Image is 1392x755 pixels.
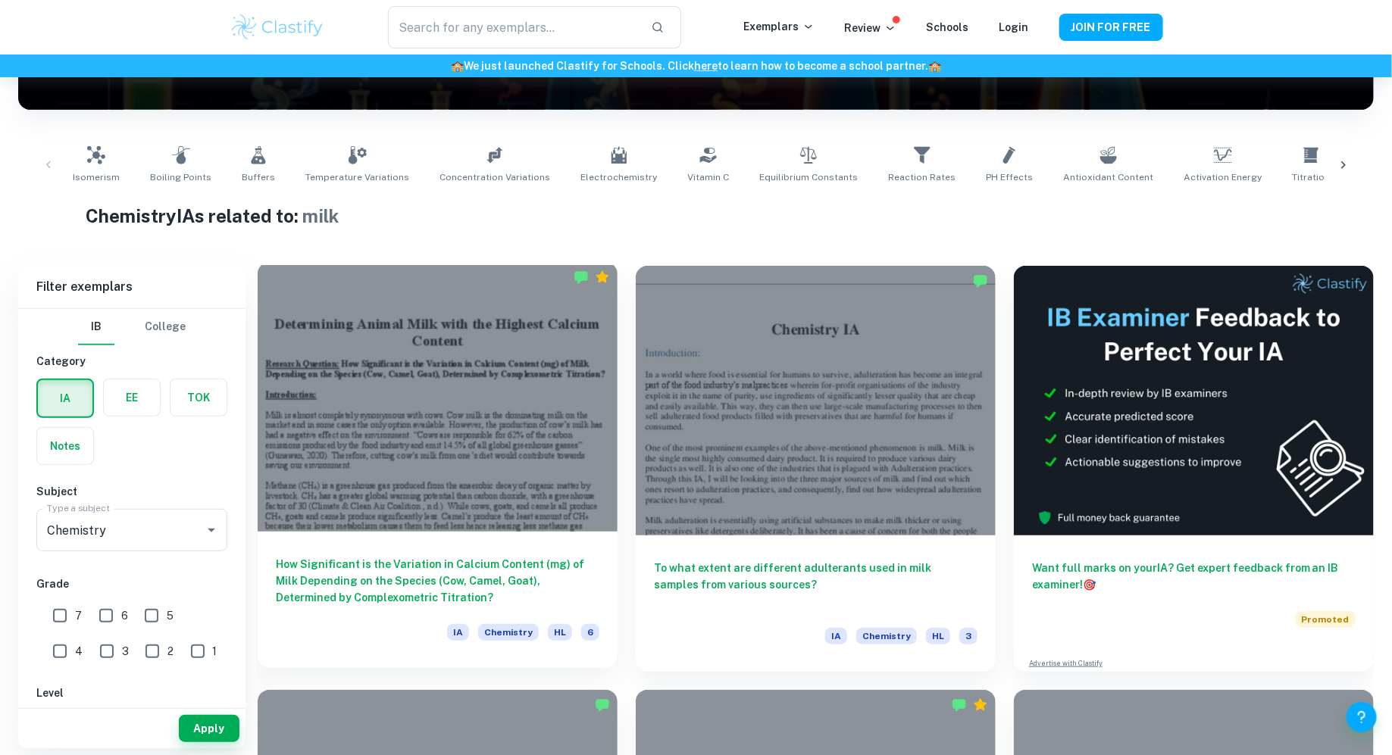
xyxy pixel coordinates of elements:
h6: Category [36,353,227,370]
p: Review [845,20,896,36]
span: 3 [122,643,129,660]
div: Filter type choice [78,309,186,345]
button: IA [38,380,92,416]
span: Concentration Variations [439,170,550,184]
span: milk [302,205,339,226]
span: Electrochemistry [580,170,657,184]
span: 4 [75,643,83,660]
button: Help and Feedback [1347,702,1377,732]
button: TOK [170,379,227,416]
span: Buffers [242,170,275,184]
span: 7 [75,607,82,624]
span: 🎯 [1083,579,1096,591]
span: Activation Energy [1184,170,1262,184]
h6: How Significant is the Variation in Calcium Content (mg) of Milk Depending on the Species (Cow, C... [276,556,599,606]
span: IA [447,624,469,641]
button: EE [104,379,160,416]
a: here [694,60,718,72]
span: 🏫 [451,60,464,72]
span: 3 [959,628,978,644]
span: HL [548,624,572,641]
h1: Chemistry IAs related to: [86,202,1306,229]
button: Notes [37,428,93,464]
span: Boiling Points [150,170,211,184]
p: Exemplars [744,18,815,35]
h6: Subject [36,483,227,500]
span: 5 [167,607,174,624]
span: Chemistry [856,628,917,644]
button: JOIN FOR FREE [1059,14,1163,41]
a: Want full marks on yourIA? Get expert feedback from an IB examiner!PromotedAdvertise with Clastify [1014,266,1374,672]
span: 🏫 [928,60,941,72]
img: Thumbnail [1014,266,1374,535]
img: Marked [574,270,589,285]
a: Schools [927,21,969,33]
img: Marked [952,697,967,713]
img: Marked [973,273,988,289]
span: HL [926,628,950,644]
button: IB [78,309,114,345]
span: Titration [1292,170,1330,184]
span: 6 [121,607,128,624]
span: 6 [581,624,599,641]
label: Type a subject [47,502,110,515]
span: Equilibrium Constants [759,170,858,184]
h6: Grade [36,576,227,592]
span: Promoted [1296,611,1356,628]
a: Login [999,21,1029,33]
img: Marked [595,697,610,713]
span: Vitamin C [687,170,729,184]
img: Clastify logo [230,12,326,42]
h6: Filter exemplars [18,266,246,308]
div: Premium [595,270,610,285]
h6: We just launched Clastify for Schools. Click to learn how to become a school partner. [3,58,1389,74]
h6: Want full marks on your IA ? Get expert feedback from an IB examiner! [1032,560,1356,593]
span: Chemistry [478,624,539,641]
span: Isomerism [73,170,120,184]
button: College [145,309,186,345]
span: pH Effects [986,170,1033,184]
span: 2 [167,643,174,660]
h6: Level [36,685,227,701]
span: IA [825,628,847,644]
button: Open [201,519,222,541]
span: Temperature Variations [305,170,409,184]
a: Advertise with Clastify [1029,658,1103,669]
a: To what extent are different adulterants used in milk samples from various sources?IAChemistryHL3 [636,266,996,672]
div: Premium [973,697,988,713]
a: How Significant is the Variation in Calcium Content (mg) of Milk Depending on the Species (Cow, C... [258,266,618,672]
button: Apply [179,715,239,742]
h6: To what extent are different adulterants used in milk samples from various sources? [654,560,978,610]
span: 1 [213,643,217,660]
span: Reaction Rates [888,170,956,184]
span: Antioxidant Content [1063,170,1153,184]
input: Search for any exemplars... [388,6,638,48]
